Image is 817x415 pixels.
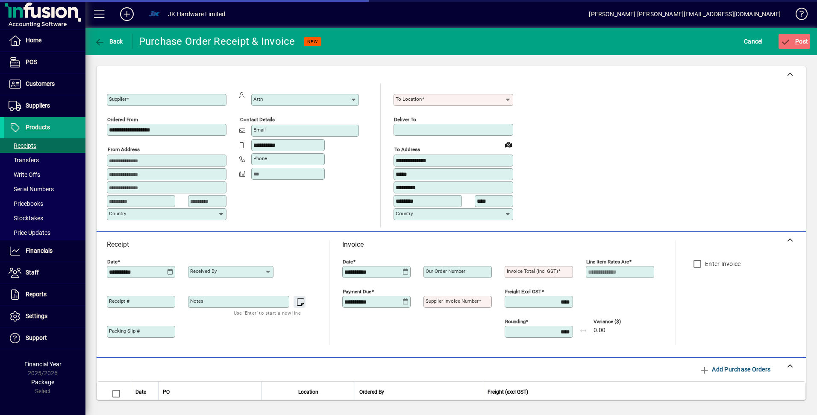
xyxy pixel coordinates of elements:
button: Add Purchase Orders [696,362,774,377]
button: Cancel [742,34,765,49]
a: Write Offs [4,167,85,182]
span: Staff [26,269,39,276]
a: Receipts [4,138,85,153]
mat-label: Our order number [426,268,465,274]
mat-label: Deliver To [394,117,416,123]
mat-label: Received by [190,268,217,274]
span: NEW [307,39,318,44]
a: Financials [4,240,85,262]
span: Price Updates [9,229,50,236]
mat-label: Packing Slip # [109,328,140,334]
div: PO [163,387,257,397]
mat-label: Phone [253,155,267,161]
button: Post [779,34,811,49]
a: Support [4,327,85,349]
div: JK Hardware Limited [168,7,225,21]
mat-label: Notes [190,298,203,304]
div: [PERSON_NAME] [PERSON_NAME][EMAIL_ADDRESS][DOMAIN_NAME] [589,7,781,21]
button: Back [92,34,125,49]
a: Price Updates [4,225,85,240]
a: Customers [4,73,85,95]
mat-label: Date [107,259,118,265]
span: Add Purchase Orders [699,362,770,376]
span: P [795,38,799,45]
a: Reports [4,284,85,305]
mat-label: Country [396,210,413,216]
span: Write Offs [9,171,40,178]
span: Suppliers [26,102,50,109]
a: Settings [4,306,85,327]
mat-hint: Use 'Enter' to start a new line [234,308,301,318]
a: Transfers [4,153,85,167]
mat-label: Supplier [109,96,126,102]
span: Home [26,37,41,44]
span: ost [781,38,808,45]
mat-label: Attn [253,96,263,102]
div: Purchase Order Receipt & Invoice [139,35,295,48]
app-page-header-button: Back [85,34,132,49]
span: Location [298,387,318,397]
div: Ordered By [359,387,479,397]
a: Staff [4,262,85,283]
a: View on map [502,137,515,151]
mat-label: Ordered from [107,117,138,123]
a: Suppliers [4,95,85,117]
div: Date [135,387,154,397]
mat-label: Line item rates are [586,259,629,265]
mat-label: Email [253,127,266,133]
a: Home [4,30,85,51]
span: Package [31,379,54,386]
mat-label: To location [396,96,422,102]
span: Products [26,124,50,131]
span: Cancel [744,35,763,48]
span: Financials [26,247,53,254]
button: Profile [141,6,168,22]
span: Serial Numbers [9,186,54,193]
a: Stocktakes [4,211,85,225]
mat-label: Rounding [505,319,526,324]
span: PO [163,387,170,397]
span: Reports [26,291,47,298]
span: POS [26,58,37,65]
span: Ordered By [359,387,384,397]
span: Variance ($) [594,319,645,324]
span: Receipts [9,142,36,149]
mat-label: Freight excl GST [505,289,541,295]
span: Pricebooks [9,200,43,207]
mat-label: Country [109,210,126,216]
mat-label: Payment due [343,289,371,295]
span: Customers [26,80,55,87]
span: Transfers [9,157,39,164]
span: 0.00 [594,327,605,334]
a: POS [4,52,85,73]
a: Pricebooks [4,196,85,211]
mat-label: Date [343,259,353,265]
div: Freight (excl GST) [488,387,795,397]
mat-label: Invoice Total (incl GST) [507,268,558,274]
button: Add [113,6,141,22]
span: Settings [26,313,47,319]
span: Date [135,387,146,397]
span: Support [26,334,47,341]
span: Stocktakes [9,215,43,222]
span: Back [94,38,123,45]
label: Enter Invoice [703,260,741,268]
span: Freight (excl GST) [488,387,528,397]
a: Knowledge Base [789,2,806,29]
a: Serial Numbers [4,182,85,196]
mat-label: Receipt # [109,298,129,304]
span: Financial Year [24,361,62,368]
mat-label: Supplier invoice number [426,298,479,304]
